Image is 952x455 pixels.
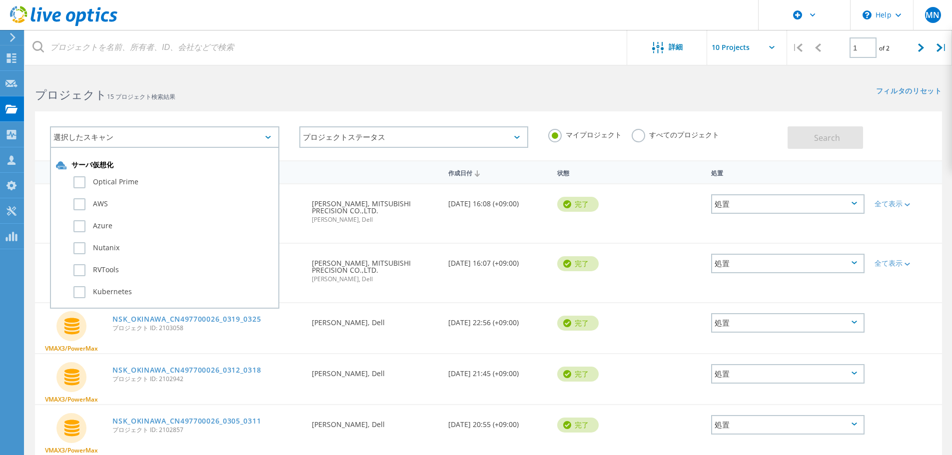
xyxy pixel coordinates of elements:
span: 詳細 [669,43,683,50]
div: 全て表示 [875,260,937,267]
span: MN [926,11,940,19]
div: [PERSON_NAME], MITSUBISHI PRECISION CO.,LTD. [307,244,443,292]
div: [PERSON_NAME], MITSUBISHI PRECISION CO.,LTD. [307,184,443,233]
div: [DATE] 21:45 (+09:00) [443,354,552,387]
a: Live Optics Dashboard [10,21,117,28]
a: フィルタのリセット [876,87,942,96]
span: VMAX3/PowerMax [45,346,98,352]
a: NSK_OKINAWA_CN497700026_0305_0311 [112,418,261,425]
div: | [932,30,952,65]
svg: \n [863,10,872,19]
div: 完了 [557,367,599,382]
div: 処置 [711,313,865,333]
label: すべてのプロジェクト [632,129,719,138]
div: 完了 [557,316,599,331]
input: プロジェクトを名前、所有者、ID、会社などで検索 [25,30,628,65]
div: [PERSON_NAME], Dell [307,354,443,387]
span: VMAX3/PowerMax [45,397,98,403]
div: サーバ仮想化 [56,160,273,170]
div: 完了 [557,418,599,433]
div: 作成日付 [443,163,552,182]
div: [PERSON_NAME], Dell [307,405,443,438]
span: プロジェクト ID: 2102942 [112,376,302,382]
label: Kubernetes [73,286,273,298]
label: Optical Prime [73,176,273,188]
label: AWS [73,198,273,210]
div: 選択したスキャン [50,126,279,148]
div: 状態 [552,163,634,181]
span: [PERSON_NAME], Dell [312,217,438,223]
span: [PERSON_NAME], Dell [312,276,438,282]
span: VMAX3/PowerMax [45,448,98,454]
div: 全て表示 [875,200,937,207]
span: Search [814,132,840,143]
span: 15 プロジェクト検索結果 [107,92,175,101]
div: 完了 [557,256,599,271]
span: プロジェクト ID: 2103058 [112,325,302,331]
button: Search [788,126,863,149]
div: 完了 [557,197,599,212]
div: | [787,30,808,65]
label: RVTools [73,264,273,276]
span: プロジェクト ID: 2102857 [112,427,302,433]
label: Nutanix [73,242,273,254]
div: [PERSON_NAME], Dell [307,303,443,336]
div: 処置 [706,163,870,181]
b: プロジェクト [35,86,107,102]
div: 処置 [711,254,865,273]
a: NSK_OKINAWA_CN497700026_0312_0318 [112,367,261,374]
div: プロジェクトステータス [299,126,529,148]
div: [DATE] 20:55 (+09:00) [443,405,552,438]
div: [DATE] 16:08 (+09:00) [443,184,552,217]
a: NSK_OKINAWA_CN497700026_0319_0325 [112,316,261,323]
div: 処置 [711,194,865,214]
div: [DATE] 16:07 (+09:00) [443,244,552,277]
div: 処置 [711,364,865,384]
label: Azure [73,220,273,232]
div: [DATE] 22:56 (+09:00) [443,303,552,336]
label: マイプロジェクト [548,129,622,138]
span: of 2 [879,44,890,52]
div: 処置 [711,415,865,435]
